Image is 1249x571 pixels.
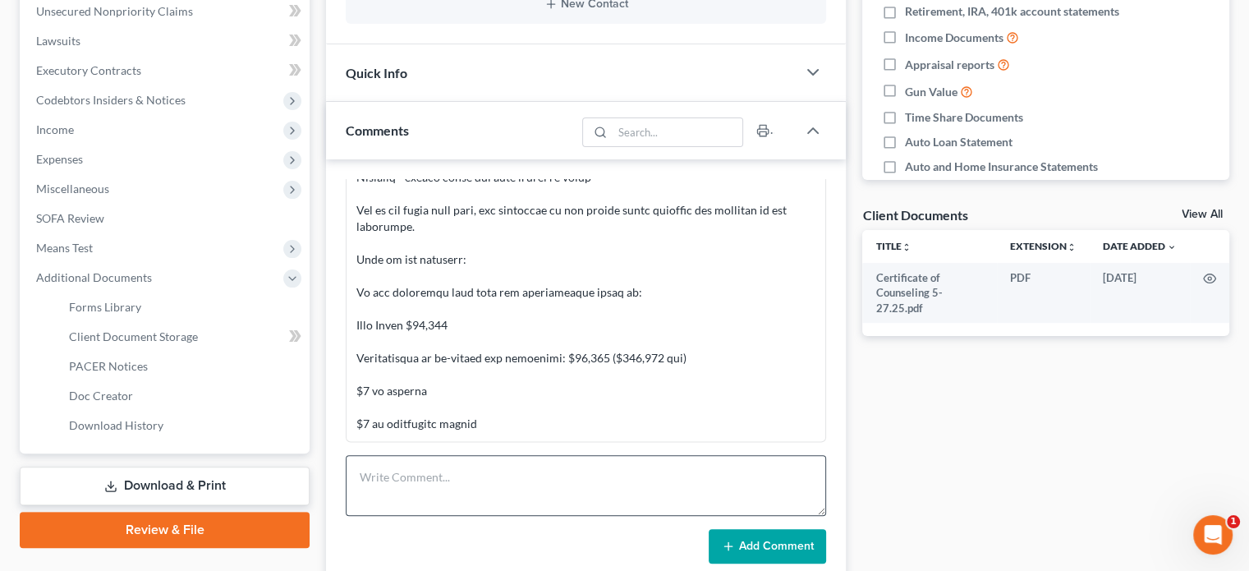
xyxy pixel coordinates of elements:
span: Income [36,122,74,136]
a: Review & File [20,512,310,548]
span: Executory Contracts [36,63,141,77]
span: Download History [69,418,163,432]
span: Additional Documents [36,270,152,284]
a: Executory Contracts [23,56,310,85]
a: View All [1182,209,1223,220]
button: Add Comment [709,529,826,564]
i: expand_more [1167,242,1177,252]
i: unfold_more [901,242,911,252]
span: SOFA Review [36,211,104,225]
span: Auto Loan Statement [905,134,1013,150]
span: PACER Notices [69,359,148,373]
span: Unsecured Nonpriority Claims [36,4,193,18]
span: Appraisal reports [905,57,994,73]
td: PDF [997,263,1090,323]
a: Download & Print [20,467,310,505]
a: Extensionunfold_more [1010,240,1077,252]
a: Client Document Storage [56,322,310,352]
span: Expenses [36,152,83,166]
div: Client Documents [862,206,967,223]
span: Miscellaneous [36,182,109,196]
a: Date Added expand_more [1103,240,1177,252]
a: Forms Library [56,292,310,322]
a: Titleunfold_more [875,240,911,252]
span: Income Documents [905,30,1003,46]
span: Gun Value [905,84,957,100]
span: Doc Creator [69,389,133,403]
span: Retirement, IRA, 401k account statements [905,3,1119,20]
span: 1 [1227,515,1240,528]
td: [DATE] [1090,263,1190,323]
span: Quick Info [346,65,407,81]
input: Search... [613,118,743,146]
a: SOFA Review [23,204,310,233]
span: Lawsuits [36,34,80,48]
a: PACER Notices [56,352,310,381]
a: Lawsuits [23,26,310,56]
span: Forms Library [69,300,141,314]
a: Doc Creator [56,381,310,411]
span: Codebtors Insiders & Notices [36,93,186,107]
td: Certificate of Counseling 5-27.25.pdf [862,263,997,323]
iframe: Intercom live chat [1193,515,1233,555]
span: Auto and Home Insurance Statements [905,159,1098,175]
a: Download History [56,411,310,440]
span: Means Test [36,241,93,255]
span: Time Share Documents [905,109,1023,126]
span: Comments [346,122,409,138]
span: Client Document Storage [69,329,198,343]
i: unfold_more [1067,242,1077,252]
